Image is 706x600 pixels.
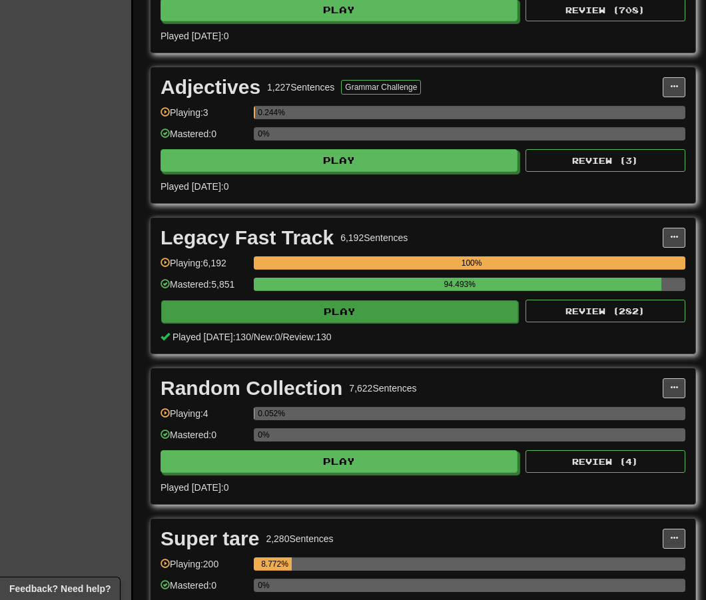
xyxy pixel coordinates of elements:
span: New: 0 [254,332,280,342]
button: Review (4) [526,450,685,473]
div: Adjectives [161,77,260,97]
div: 6,192 Sentences [340,231,408,244]
span: Played [DATE]: 0 [161,181,228,192]
div: Mastered: 5,851 [161,278,247,300]
span: Review: 130 [282,332,331,342]
div: Playing: 4 [161,407,247,429]
div: Playing: 3 [161,106,247,128]
div: 2,280 Sentences [266,532,333,545]
button: Play [161,450,518,473]
button: Grammar Challenge [341,80,421,95]
div: 8.772% [258,557,292,571]
div: Mastered: 0 [161,428,247,450]
div: Playing: 200 [161,557,247,579]
div: Random Collection [161,378,342,398]
div: Mastered: 0 [161,127,247,149]
span: Played [DATE]: 0 [161,31,228,41]
div: 7,622 Sentences [349,382,416,395]
div: 100% [258,256,685,270]
div: 1,227 Sentences [267,81,334,94]
div: Legacy Fast Track [161,228,334,248]
button: Review (282) [526,300,685,322]
div: 94.493% [258,278,661,291]
button: Play [161,300,518,323]
span: Open feedback widget [9,582,111,595]
button: Review (3) [526,149,685,172]
div: Playing: 6,192 [161,256,247,278]
span: Played [DATE]: 0 [161,482,228,493]
span: Played [DATE]: 130 [173,332,251,342]
span: / [280,332,283,342]
div: Super tare [161,529,259,549]
button: Play [161,149,518,172]
span: / [251,332,254,342]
